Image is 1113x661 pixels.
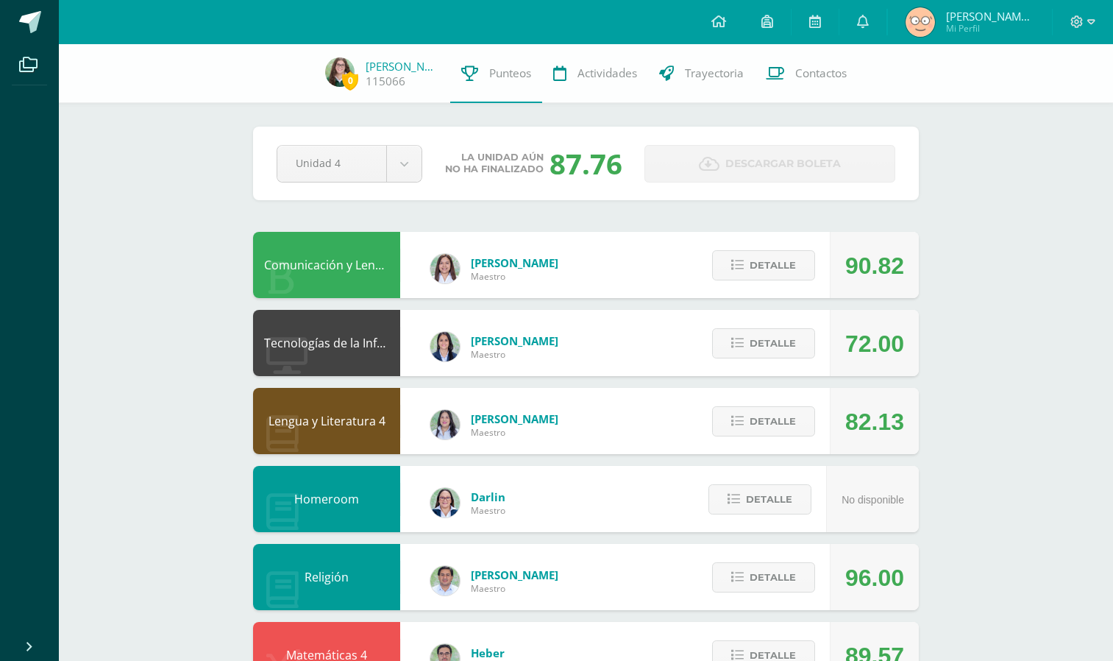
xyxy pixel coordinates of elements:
[795,66,847,81] span: Contactos
[842,494,904,506] span: No disponible
[750,408,796,435] span: Detalle
[577,66,637,81] span: Actividades
[685,66,744,81] span: Trayectoria
[253,544,400,610] div: Religión
[946,9,1034,24] span: [PERSON_NAME] de los Angeles
[845,311,904,377] div: 72.00
[296,146,368,180] span: Unidad 4
[946,22,1034,35] span: Mi Perfil
[845,545,904,611] div: 96.00
[471,348,558,361] span: Maestro
[445,152,544,175] span: La unidad aún no ha finalizado
[253,310,400,376] div: Tecnologías de la Información y la Comunicación 4
[450,44,542,103] a: Punteos
[648,44,755,103] a: Trayectoria
[471,426,558,439] span: Maestro
[489,66,531,81] span: Punteos
[542,44,648,103] a: Actividades
[471,489,505,504] span: Darlin
[471,582,558,595] span: Maestro
[471,255,558,270] span: [PERSON_NAME]
[342,71,358,90] span: 0
[746,486,792,513] span: Detalle
[755,44,858,103] a: Contactos
[430,254,460,283] img: acecb51a315cac2de2e3deefdb732c9f.png
[845,233,904,299] div: 90.82
[471,504,505,517] span: Maestro
[712,406,815,436] button: Detalle
[708,484,811,515] button: Detalle
[750,252,796,279] span: Detalle
[750,330,796,357] span: Detalle
[750,564,796,591] span: Detalle
[550,144,622,183] div: 87.76
[430,488,460,517] img: 571966f00f586896050bf2f129d9ef0a.png
[471,333,558,348] span: [PERSON_NAME]
[471,411,558,426] span: [PERSON_NAME]
[430,332,460,361] img: 7489ccb779e23ff9f2c3e89c21f82ed0.png
[253,466,400,532] div: Homeroom
[471,568,558,582] span: [PERSON_NAME]
[325,57,355,87] img: 7a8bb309cd2690a783a0c444a844ac85.png
[430,410,460,439] img: df6a3bad71d85cf97c4a6d1acf904499.png
[253,232,400,298] div: Comunicación y Lenguaje L3 Inglés 4
[366,59,439,74] a: [PERSON_NAME]
[471,270,558,283] span: Maestro
[277,146,422,182] a: Unidad 4
[712,562,815,593] button: Detalle
[712,328,815,358] button: Detalle
[712,250,815,280] button: Detalle
[906,7,935,37] img: 6366ed5ed987100471695a0532754633.png
[845,389,904,455] div: 82.13
[471,646,505,660] span: Heber
[430,566,460,595] img: f767cae2d037801592f2ba1a5db71a2a.png
[725,146,841,182] span: Descargar boleta
[366,74,405,89] a: 115066
[253,388,400,454] div: Lengua y Literatura 4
